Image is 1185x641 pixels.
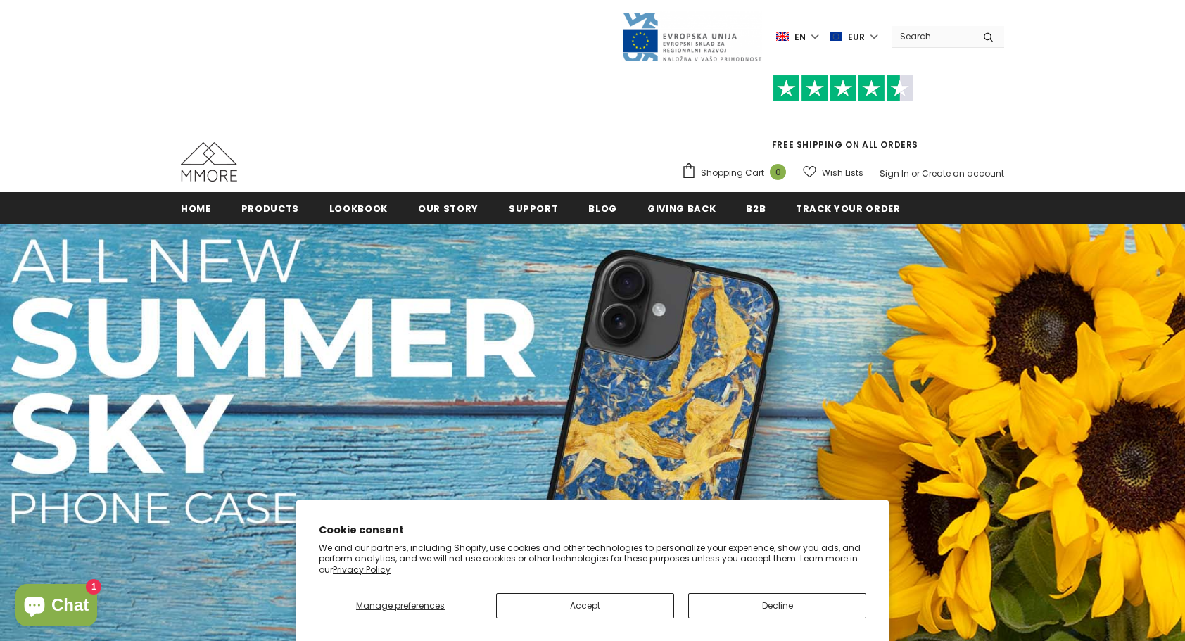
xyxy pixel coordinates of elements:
img: i-lang-1.png [776,31,789,43]
a: B2B [746,192,766,224]
input: Search Site [892,26,972,46]
a: Track your order [796,192,900,224]
a: Privacy Policy [333,564,391,576]
button: Manage preferences [319,593,482,618]
a: Our Story [418,192,479,224]
iframe: Customer reviews powered by Trustpilot [681,101,1004,138]
span: Products [241,202,299,215]
a: Home [181,192,211,224]
a: Javni Razpis [621,30,762,42]
a: Wish Lists [803,160,863,185]
a: Blog [588,192,617,224]
img: Javni Razpis [621,11,762,63]
span: or [911,167,920,179]
span: 0 [770,164,786,180]
span: Track your order [796,202,900,215]
p: We and our partners, including Shopify, use cookies and other technologies to personalize your ex... [319,542,866,576]
a: Shopping Cart 0 [681,163,793,184]
span: EUR [848,30,865,44]
span: Our Story [418,202,479,215]
span: Blog [588,202,617,215]
img: MMORE Cases [181,142,237,182]
a: Giving back [647,192,716,224]
h2: Cookie consent [319,523,866,538]
span: Shopping Cart [701,166,764,180]
span: Wish Lists [822,166,863,180]
span: FREE SHIPPING ON ALL ORDERS [681,81,1004,151]
button: Decline [688,593,866,618]
a: support [509,192,559,224]
span: Giving back [647,202,716,215]
span: en [794,30,806,44]
span: B2B [746,202,766,215]
span: Home [181,202,211,215]
a: Lookbook [329,192,388,224]
a: Products [241,192,299,224]
inbox-online-store-chat: Shopify online store chat [11,584,101,630]
span: Lookbook [329,202,388,215]
img: Trust Pilot Stars [773,75,913,102]
span: support [509,202,559,215]
a: Create an account [922,167,1004,179]
span: Manage preferences [356,599,445,611]
a: Sign In [880,167,909,179]
button: Accept [496,593,674,618]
